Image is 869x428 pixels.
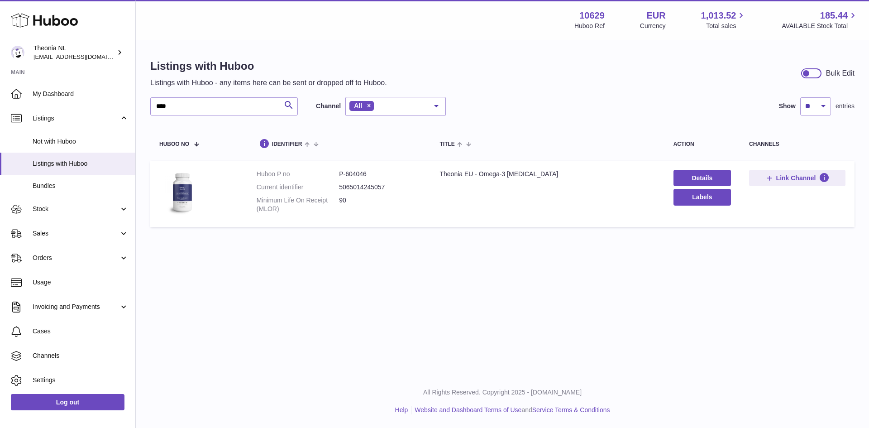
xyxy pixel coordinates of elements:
span: identifier [272,141,302,147]
span: Cases [33,327,129,336]
span: Sales [33,229,119,238]
dt: Current identifier [257,183,339,192]
div: channels [749,141,845,147]
dd: P-604046 [339,170,421,178]
strong: EUR [646,10,665,22]
span: Listings with Huboo [33,159,129,168]
span: All [354,102,362,109]
div: Bulk Edit [826,68,855,78]
span: Usage [33,278,129,287]
dd: 90 [339,196,421,213]
dt: Huboo P no [257,170,339,178]
a: Website and Dashboard Terms of Use [415,406,521,414]
dd: 5065014245057 [339,183,421,192]
li: and [411,406,610,414]
span: entries [836,102,855,111]
div: Currency [640,22,666,30]
span: Not with Huboo [33,137,129,146]
span: Invoicing and Payments [33,303,119,311]
h1: Listings with Huboo [150,59,387,73]
img: internalAdmin-10629@internal.huboo.com [11,46,24,59]
button: Labels [673,189,731,205]
label: Channel [316,102,341,111]
div: action [673,141,731,147]
p: Listings with Huboo - any items here can be sent or dropped off to Huboo. [150,78,387,88]
span: title [439,141,454,147]
div: Theonia NL [33,44,115,61]
span: Listings [33,114,119,123]
span: 1,013.52 [701,10,736,22]
span: Orders [33,254,119,262]
span: [EMAIL_ADDRESS][DOMAIN_NAME] [33,53,133,60]
span: Huboo no [159,141,189,147]
span: My Dashboard [33,90,129,98]
span: Channels [33,351,129,360]
span: Total sales [706,22,746,30]
span: Link Channel [776,174,816,182]
a: 185.44 AVAILABLE Stock Total [782,10,858,30]
a: Details [673,170,731,186]
a: 1,013.52 Total sales [701,10,747,30]
p: All Rights Reserved. Copyright 2025 - [DOMAIN_NAME] [143,388,862,397]
span: Bundles [33,182,129,190]
div: Theonia EU - Omega-3 [MEDICAL_DATA] [439,170,655,178]
span: AVAILABLE Stock Total [782,22,858,30]
a: Service Terms & Conditions [532,406,610,414]
button: Link Channel [749,170,845,186]
span: Stock [33,205,119,213]
img: Theonia EU - Omega-3 Fish Oil [159,170,205,215]
a: Help [395,406,408,414]
a: Log out [11,394,124,410]
label: Show [779,102,796,111]
span: Settings [33,376,129,385]
div: Huboo Ref [574,22,605,30]
span: 185.44 [820,10,848,22]
strong: 10629 [579,10,605,22]
dt: Minimum Life On Receipt (MLOR) [257,196,339,213]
